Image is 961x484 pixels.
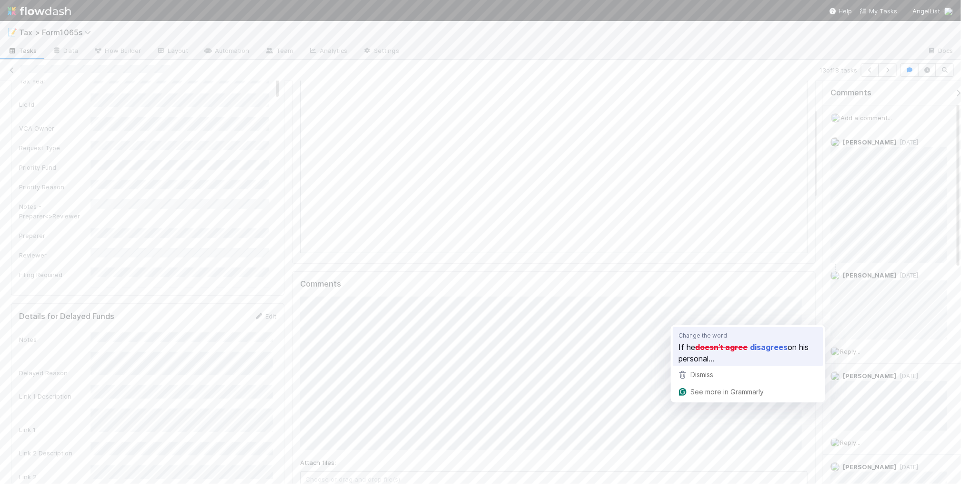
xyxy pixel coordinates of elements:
[830,137,840,147] img: avatar_66854b90-094e-431f-b713-6ac88429a2b8.png
[843,138,896,146] span: [PERSON_NAME]
[819,65,857,75] span: 13 of 18 tasks
[840,348,860,355] span: Reply...
[8,28,17,36] span: 📝
[196,44,257,59] a: Automation
[86,44,149,59] a: Flow Builder
[920,44,961,59] a: Docs
[19,124,91,133] div: VCA Owner
[896,463,918,471] span: [DATE]
[19,76,91,86] div: Tax Year
[19,202,91,221] div: Notes - Preparer<>Reviewer
[19,391,91,401] div: Link 1 Description
[840,114,892,122] span: Add a comment...
[19,472,91,482] div: Link 2
[19,425,91,434] div: Link 1
[19,335,91,344] div: Notes
[830,88,871,98] span: Comments
[830,371,840,381] img: avatar_66854b90-094e-431f-b713-6ac88429a2b8.png
[19,143,91,153] div: Request Type
[93,46,141,55] span: Flow Builder
[355,44,407,59] a: Settings
[860,7,897,15] span: My Tasks
[300,279,808,289] h5: Comments
[829,6,852,16] div: Help
[896,139,918,146] span: [DATE]
[896,372,918,380] span: [DATE]
[860,6,897,16] a: My Tasks
[8,46,37,55] span: Tasks
[301,44,355,59] a: Analytics
[830,271,840,280] img: avatar_66854b90-094e-431f-b713-6ac88429a2b8.png
[830,347,840,356] img: avatar_45ea4894-10ca-450f-982d-dabe3bd75b0b.png
[830,438,840,447] img: avatar_45ea4894-10ca-450f-982d-dabe3bd75b0b.png
[19,100,91,109] div: Llc Id
[843,271,896,279] span: [PERSON_NAME]
[19,270,91,279] div: Filing Required
[912,7,940,15] span: AngelList
[19,28,96,37] span: Tax > Form1065s
[45,44,86,59] a: Data
[19,182,91,192] div: Priority Reason
[843,463,896,471] span: [PERSON_NAME]
[831,113,840,123] img: avatar_45ea4894-10ca-450f-982d-dabe3bd75b0b.png
[8,3,71,19] img: logo-inverted-e16ddd16eac7371096b0.svg
[254,312,276,320] a: Edit
[896,272,918,279] span: [DATE]
[300,458,336,467] label: Attach files:
[840,439,860,446] span: Reply...
[843,372,896,380] span: [PERSON_NAME]
[257,44,301,59] a: Team
[149,44,196,59] a: Layout
[19,231,91,240] div: Preparer
[300,15,808,253] iframe: To enrich screen reader interactions, please activate Accessibility in Grammarly extension settings
[19,250,91,260] div: Reviewer
[944,7,953,16] img: avatar_45ea4894-10ca-450f-982d-dabe3bd75b0b.png
[19,163,91,172] div: Priority Fund
[830,462,840,472] img: avatar_66854b90-094e-431f-b713-6ac88429a2b8.png
[19,312,114,321] h5: Details for Delayed Funds
[19,448,91,458] div: Link 2 Description
[19,368,91,378] div: Delayed Reason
